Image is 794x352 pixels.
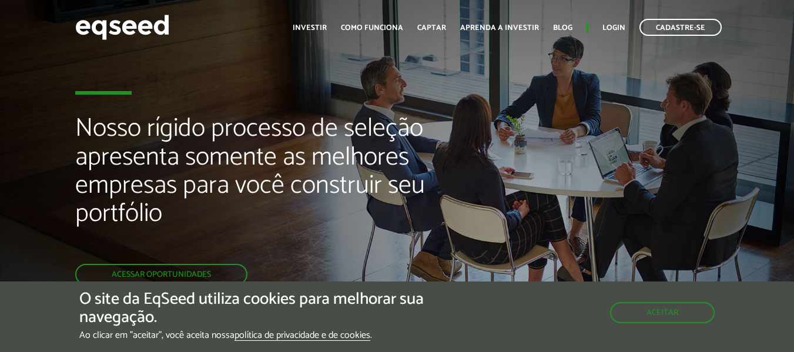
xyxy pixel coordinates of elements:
[417,24,446,32] a: Captar
[75,264,247,285] a: Acessar oportunidades
[639,19,722,36] a: Cadastre-se
[79,290,460,327] h5: O site da EqSeed utiliza cookies para melhorar sua navegação.
[341,24,403,32] a: Como funciona
[602,24,625,32] a: Login
[553,24,572,32] a: Blog
[75,12,169,43] img: EqSeed
[293,24,327,32] a: Investir
[234,331,370,341] a: política de privacidade e de cookies
[610,302,715,323] button: Aceitar
[75,115,455,264] h2: Nosso rígido processo de seleção apresenta somente as melhores empresas para você construir seu p...
[460,24,539,32] a: Aprenda a investir
[79,330,460,341] p: Ao clicar em "aceitar", você aceita nossa .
